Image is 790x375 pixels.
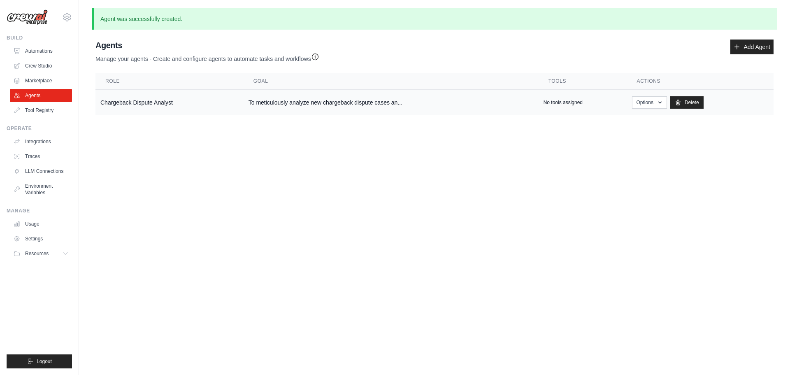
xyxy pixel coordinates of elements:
[10,165,72,178] a: LLM Connections
[10,44,72,58] a: Automations
[10,150,72,163] a: Traces
[95,40,319,51] h2: Agents
[37,358,52,365] span: Logout
[7,207,72,214] div: Manage
[627,73,774,90] th: Actions
[10,89,72,102] a: Agents
[730,40,774,54] a: Add Agent
[10,74,72,87] a: Marketplace
[670,96,704,109] a: Delete
[10,217,72,231] a: Usage
[10,179,72,199] a: Environment Variables
[95,51,319,63] p: Manage your agents - Create and configure agents to automate tasks and workflows
[7,354,72,368] button: Logout
[95,90,244,116] td: Chargeback Dispute Analyst
[10,247,72,260] button: Resources
[7,125,72,132] div: Operate
[7,35,72,41] div: Build
[10,232,72,245] a: Settings
[10,59,72,72] a: Crew Studio
[10,104,72,117] a: Tool Registry
[632,96,667,109] button: Options
[544,99,583,106] p: No tools assigned
[244,90,539,116] td: To meticulously analyze new chargeback dispute cases an...
[244,73,539,90] th: Goal
[95,73,244,90] th: Role
[539,73,627,90] th: Tools
[25,250,49,257] span: Resources
[92,8,777,30] p: Agent was successfully created.
[7,9,48,25] img: Logo
[10,135,72,148] a: Integrations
